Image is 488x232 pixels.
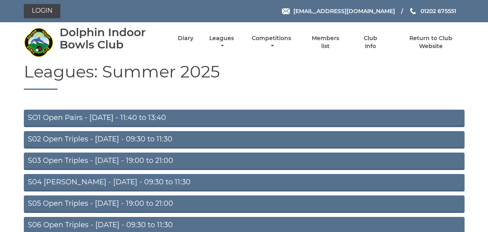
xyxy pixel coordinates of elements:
[24,195,465,213] a: S05 Open Triples - [DATE] - 19:00 to 21:00
[24,62,465,90] h1: Leagues: Summer 2025
[307,35,343,50] a: Members list
[250,35,293,50] a: Competitions
[24,4,60,18] a: Login
[293,8,395,15] span: [EMAIL_ADDRESS][DOMAIN_NAME]
[24,27,54,57] img: Dolphin Indoor Bowls Club
[24,110,465,127] a: SO1 Open Pairs - [DATE] - 11:40 to 13:40
[24,174,465,191] a: S04 [PERSON_NAME] - [DATE] - 09:30 to 11:30
[24,131,465,149] a: S02 Open Triples - [DATE] - 09:30 to 11:30
[60,26,164,51] div: Dolphin Indoor Bowls Club
[410,8,416,14] img: Phone us
[397,35,464,50] a: Return to Club Website
[282,7,395,15] a: Email [EMAIL_ADDRESS][DOMAIN_NAME]
[409,7,456,15] a: Phone us 01202 675551
[207,35,236,50] a: Leagues
[420,8,456,15] span: 01202 675551
[282,8,290,14] img: Email
[24,153,465,170] a: S03 Open Triples - [DATE] - 19:00 to 21:00
[358,35,384,50] a: Club Info
[178,35,193,42] a: Diary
